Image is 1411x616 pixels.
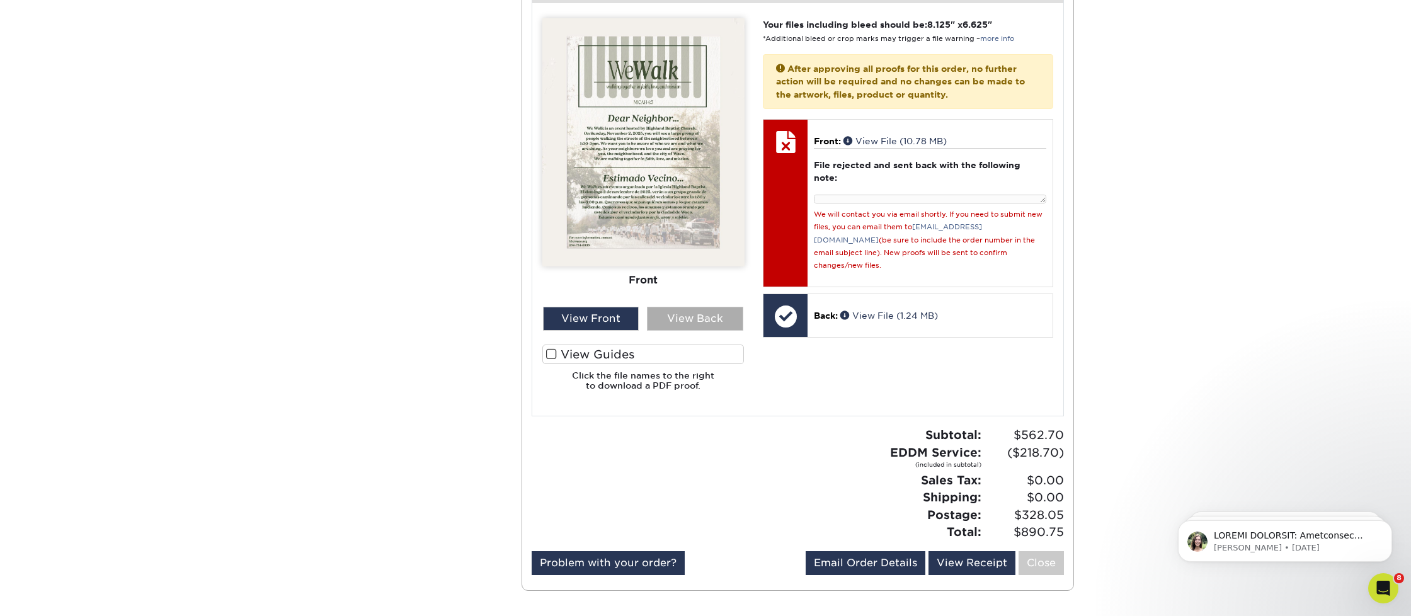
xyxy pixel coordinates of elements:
[1394,573,1404,583] span: 8
[814,160,1020,183] strong: File rejected and sent back with the following note:
[928,551,1015,575] a: View Receipt
[542,345,745,364] label: View Guides
[985,444,1064,462] span: ($218.70)
[806,551,925,575] a: Email Order Details
[814,136,841,146] span: Front:
[776,64,1025,100] strong: After approving all proofs for this order, no further action will be required and no changes can ...
[843,136,947,146] a: View File (10.78 MB)
[763,35,1014,43] small: *Additional bleed or crop marks may trigger a file warning –
[543,307,639,331] div: View Front
[814,210,1043,270] small: We will contact you via email shortly. If you need to submit new files, you can email them to (be...
[890,460,981,469] small: (included in subtotal)
[947,525,981,539] strong: Total:
[985,489,1064,506] span: $0.00
[647,307,743,331] div: View Back
[55,37,217,472] span: LOREMI DOLORSIT: Ametconsec Adipi 47163-57301-21539 Elits doe tem incidid utla etdol magn Aliquae...
[542,266,745,294] div: Front
[55,48,217,60] p: Message from Julie, sent 4d ago
[985,523,1064,541] span: $890.75
[985,506,1064,524] span: $328.05
[1159,494,1411,582] iframe: Intercom notifications message
[814,223,982,244] a: [EMAIL_ADDRESS][DOMAIN_NAME]
[840,311,938,321] a: View File (1.24 MB)
[925,428,981,442] strong: Subtotal:
[985,426,1064,444] span: $562.70
[985,472,1064,489] span: $0.00
[532,551,685,575] a: Problem with your order?
[927,508,981,522] strong: Postage:
[1368,573,1398,603] iframe: Intercom live chat
[923,490,981,504] strong: Shipping:
[963,20,988,30] span: 6.625
[542,370,745,401] h6: Click the file names to the right to download a PDF proof.
[980,35,1014,43] a: more info
[927,20,951,30] span: 8.125
[921,473,981,487] strong: Sales Tax:
[763,20,992,30] strong: Your files including bleed should be: " x "
[814,311,838,321] span: Back:
[1019,551,1064,575] a: Close
[890,445,981,469] strong: EDDM Service:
